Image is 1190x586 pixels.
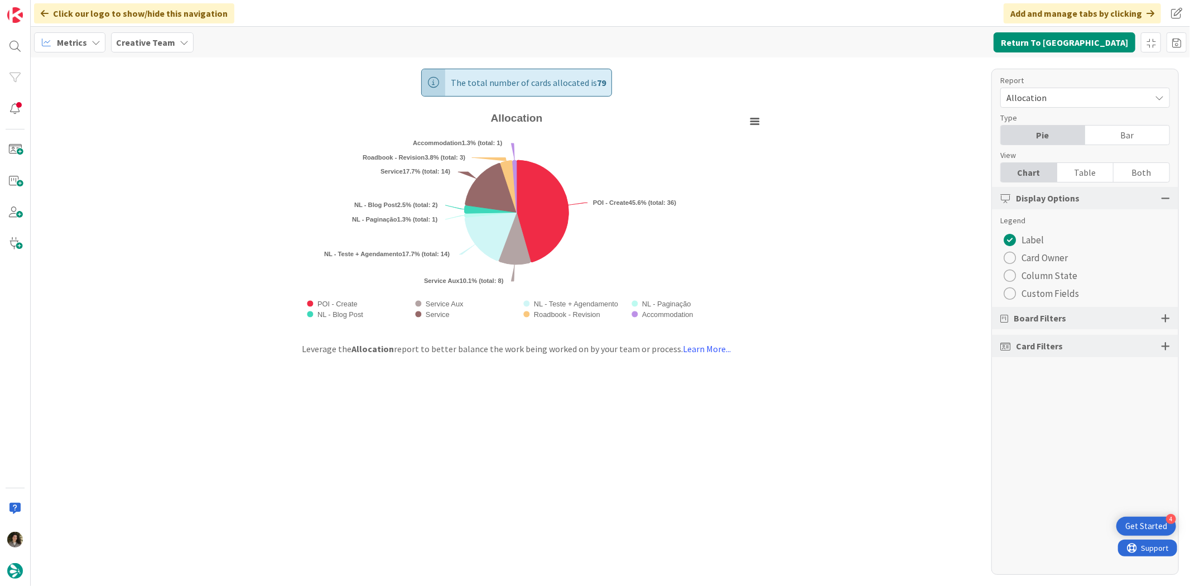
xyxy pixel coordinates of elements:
div: Add and manage tabs by clicking [1004,3,1161,23]
a: Learn More... [683,343,731,354]
div: Legend [1000,215,1170,227]
img: Visit kanbanzone.com [7,7,23,23]
text: 10.1% (total: 8) [424,277,504,284]
tspan: Service [380,168,403,175]
text: 17.7% (total: 14) [380,168,450,175]
svg: Allocation [266,108,768,331]
div: Table [1057,163,1114,182]
tspan: Roadbook - Revision [363,154,425,161]
span: Column State [1022,267,1077,284]
div: Bar [1085,126,1169,145]
span: Allocation [1006,90,1145,105]
div: Report [1000,75,1159,87]
tspan: NL - Teste + Agendamento [324,251,402,257]
b: Allocation [352,343,394,354]
button: Label [1000,231,1047,249]
div: Leverage the report to better balance the work being worked on by your team or process. [280,342,754,356]
text: POI - Create [317,300,358,308]
div: Pie [1001,126,1085,145]
text: 1.3% (total: 1) [352,216,438,223]
tspan: NL - Blog Post [354,201,397,208]
span: Label [1022,232,1044,248]
button: Column State [1000,267,1081,285]
b: 79 [597,77,606,88]
div: Click our logo to show/hide this navigation [34,3,234,23]
text: NL - Blog Post [317,310,363,319]
div: 4 [1166,514,1176,524]
button: Card Owner [1000,249,1071,267]
text: Accommodation [642,310,693,319]
text: Service Aux [426,300,464,308]
text: Allocation [491,112,543,124]
div: Type [1000,112,1159,124]
div: Get Started [1125,521,1167,532]
text: Roadbook - Revision [534,310,600,319]
text: 17.7% (total: 14) [324,251,450,257]
text: 45.6% (total: 36) [593,199,676,206]
span: Card Owner [1022,249,1068,266]
text: NL - Teste + Agendamento [534,300,618,308]
span: Custom Fields [1022,285,1079,302]
span: Display Options [1016,191,1080,205]
tspan: NL - Paginação [352,216,397,223]
span: Board Filters [1014,311,1066,325]
text: 2.5% (total: 2) [354,201,438,208]
span: The total number of cards allocated is [451,69,606,96]
img: avatar [7,563,23,579]
span: Metrics [57,36,87,49]
div: Chart [1001,163,1057,182]
div: Open Get Started checklist, remaining modules: 4 [1116,517,1176,536]
div: View [1000,150,1159,161]
button: Custom Fields [1000,285,1082,302]
text: 3.8% (total: 3) [363,154,465,161]
tspan: Accommodation [413,140,462,146]
tspan: Service Aux [424,277,460,284]
div: Both [1114,163,1169,182]
img: MS [7,532,23,547]
tspan: POI - Create [593,199,629,206]
b: Creative Team [116,37,175,48]
text: Service [426,310,450,319]
text: 1.3% (total: 1) [413,140,503,146]
span: Support [23,2,51,15]
text: NL - Paginação [642,300,691,308]
span: Card Filters [1016,339,1063,353]
button: Return To [GEOGRAPHIC_DATA] [994,32,1135,52]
